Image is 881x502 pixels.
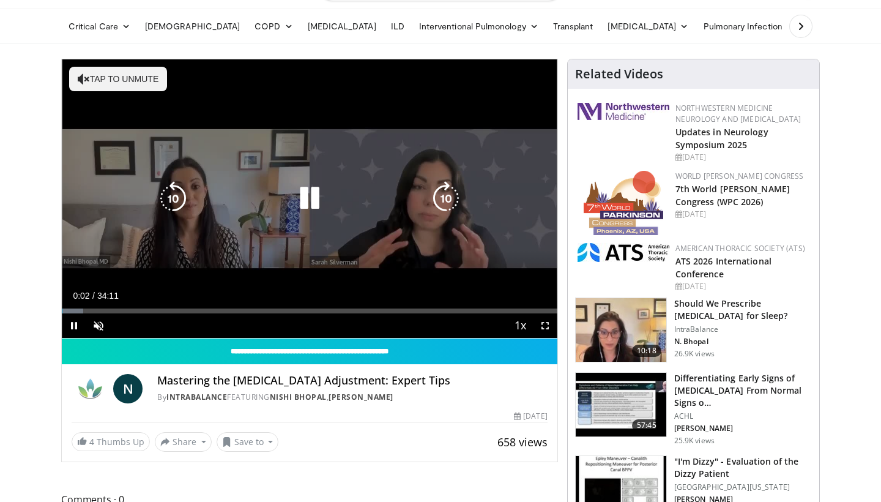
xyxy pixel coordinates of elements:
button: Save to [217,432,279,452]
a: 57:45 Differentiating Early Signs of [MEDICAL_DATA] From Normal Signs o… ACHL [PERSON_NAME] 25.9K... [575,372,812,446]
div: By FEATURING , [157,392,548,403]
a: Updates in Neurology Symposium 2025 [675,126,768,151]
a: Transplant [546,14,601,39]
button: Pause [62,313,86,338]
a: N [113,374,143,403]
a: World [PERSON_NAME] Congress [675,171,804,181]
button: Unmute [86,313,111,338]
span: / [92,291,95,301]
div: [DATE] [675,152,809,163]
h4: Mastering the [MEDICAL_DATA] Adjustment: Expert Tips [157,374,548,388]
span: 34:11 [97,291,119,301]
a: Northwestern Medicine Neurology and [MEDICAL_DATA] [675,103,801,124]
a: [MEDICAL_DATA] [600,14,696,39]
a: [PERSON_NAME] [329,392,393,402]
img: 599f3ee4-8b28-44a1-b622-e2e4fac610ae.150x105_q85_crop-smart_upscale.jpg [576,373,666,436]
p: N. Bhopal [674,337,812,347]
video-js: Video Player [62,59,557,339]
a: [DEMOGRAPHIC_DATA] [138,14,247,39]
a: 10:18 Should We Prescribe [MEDICAL_DATA] for Sleep? IntraBalance N. Bhopal 26.9K views [575,298,812,362]
a: ILD [384,14,412,39]
img: 2a462fb6-9365-492a-ac79-3166a6f924d8.png.150x105_q85_autocrop_double_scale_upscale_version-0.2.jpg [578,103,669,120]
a: American Thoracic Society (ATS) [675,243,805,253]
span: 10:18 [632,345,661,357]
h3: "I'm Dizzy" - Evaluation of the Dizzy Patient [674,455,812,480]
a: [MEDICAL_DATA] [300,14,384,39]
div: [DATE] [675,209,809,220]
a: 4 Thumbs Up [72,432,150,451]
span: 57:45 [632,419,661,432]
button: Share [155,432,212,452]
div: Progress Bar [62,309,557,313]
a: COPD [247,14,300,39]
button: Playback Rate [508,313,533,338]
a: Interventional Pulmonology [412,14,546,39]
span: 658 views [497,435,548,449]
button: Fullscreen [533,313,557,338]
span: 4 [89,436,94,448]
p: 25.9K views [674,436,715,446]
a: Critical Care [61,14,138,39]
div: [DATE] [514,411,547,422]
img: 31f0e357-1e8b-4c70-9a73-47d0d0a8b17d.png.150x105_q85_autocrop_double_scale_upscale_version-0.2.jpg [578,243,669,262]
p: ACHL [674,411,812,421]
h3: Differentiating Early Signs of [MEDICAL_DATA] From Normal Signs o… [674,372,812,409]
p: [PERSON_NAME] [674,424,812,433]
img: f7087805-6d6d-4f4e-b7c8-917543aa9d8d.150x105_q85_crop-smart_upscale.jpg [576,298,666,362]
a: ATS 2026 International Conference [675,255,771,280]
h3: Should We Prescribe [MEDICAL_DATA] for Sleep? [674,298,812,322]
p: [GEOGRAPHIC_DATA][US_STATE] [674,482,812,492]
p: 26.9K views [674,349,715,359]
a: Nishi Bhopal [270,392,327,402]
p: IntraBalance [674,324,812,334]
img: IntraBalance [72,374,108,403]
img: 16fe1da8-a9a0-4f15-bd45-1dd1acf19c34.png.150x105_q85_autocrop_double_scale_upscale_version-0.2.png [584,171,663,235]
a: Pulmonary Infection [696,14,802,39]
a: 7th World [PERSON_NAME] Congress (WPC 2026) [675,183,790,208]
span: 0:02 [73,291,89,301]
div: [DATE] [675,281,809,292]
button: Tap to unmute [69,67,167,91]
a: IntraBalance [166,392,227,402]
h4: Related Videos [575,67,663,81]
